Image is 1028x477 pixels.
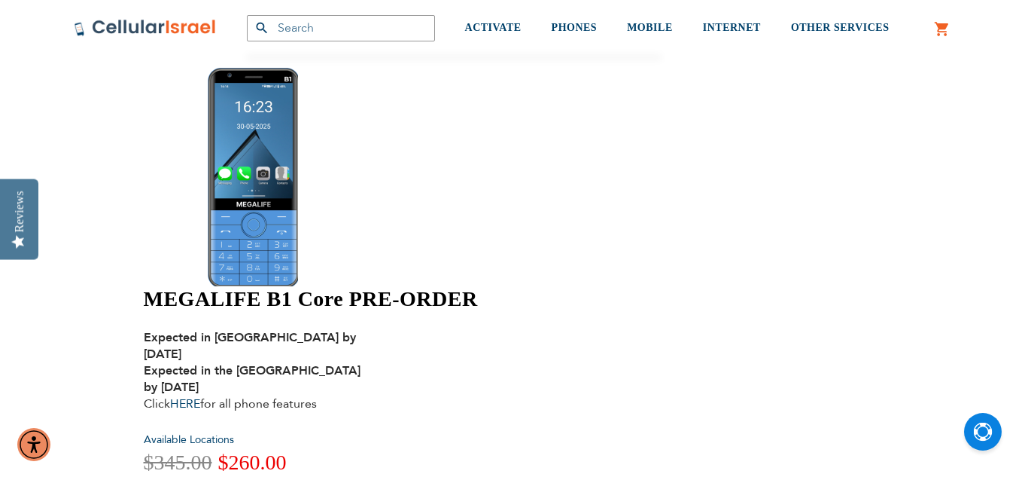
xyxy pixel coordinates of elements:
a: Available Locations [144,433,234,447]
span: $260.00 [218,451,287,474]
span: $345.00 [144,451,212,474]
span: MOBILE [627,22,673,33]
span: PHONES [552,22,598,33]
div: Reviews [13,191,26,232]
div: Accessibility Menu [17,428,50,461]
img: MEGALIFE B1 Core PRE-ORDER [208,68,298,286]
strong: Expected in [GEOGRAPHIC_DATA] by [DATE] Expected in the [GEOGRAPHIC_DATA] by [DATE] [144,329,360,396]
span: ACTIVATE [465,22,522,33]
img: Cellular Israel Logo [74,19,217,37]
div: Click for all phone features [144,329,377,412]
h1: MEGALIFE B1 Core PRE-ORDER [144,286,671,312]
a: HERE [170,396,200,412]
span: OTHER SERVICES [791,22,890,33]
input: Search [247,15,435,41]
span: INTERNET [703,22,761,33]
